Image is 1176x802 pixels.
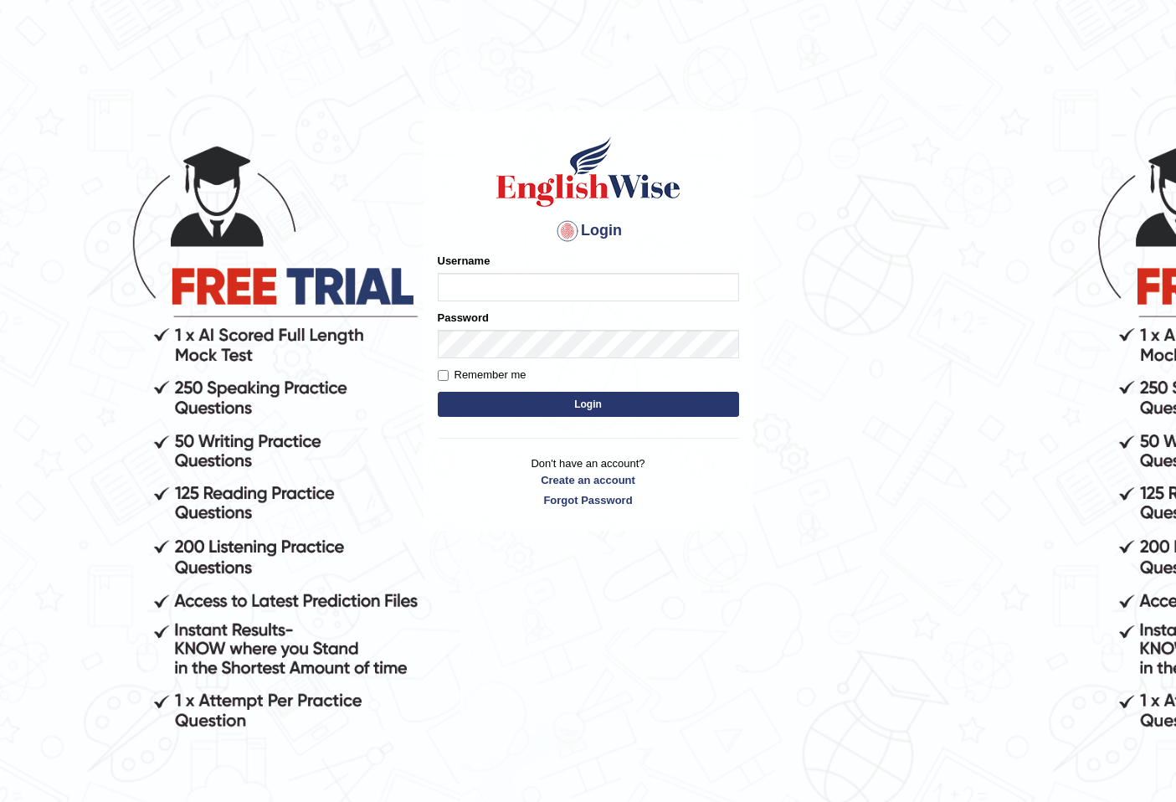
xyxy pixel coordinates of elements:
label: Username [438,253,490,269]
h4: Login [438,218,739,244]
a: Forgot Password [438,492,739,508]
p: Don't have an account? [438,455,739,507]
a: Create an account [438,472,739,488]
label: Remember me [438,367,526,383]
input: Remember me [438,370,449,381]
img: Logo of English Wise sign in for intelligent practice with AI [493,134,684,209]
label: Password [438,310,489,326]
button: Login [438,392,739,417]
